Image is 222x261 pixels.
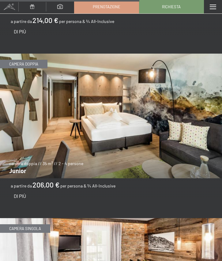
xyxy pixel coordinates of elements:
[74,0,139,13] a: Prenotazione
[14,30,26,34] a: Di più
[60,183,115,188] span: per persona & ¾ All-Inclusive
[32,16,58,25] b: 214,00 €
[93,4,120,9] span: Prenotazione
[32,180,60,189] b: 206,00 €
[14,28,26,34] span: Di più
[11,183,32,188] span: a partire da
[11,19,32,24] span: a partire da
[14,195,26,199] a: Di più
[59,19,114,24] span: per persona & ¾ All-Inclusive
[162,4,181,9] span: Richiesta
[139,0,204,13] a: Richiesta
[14,193,26,199] span: Di più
